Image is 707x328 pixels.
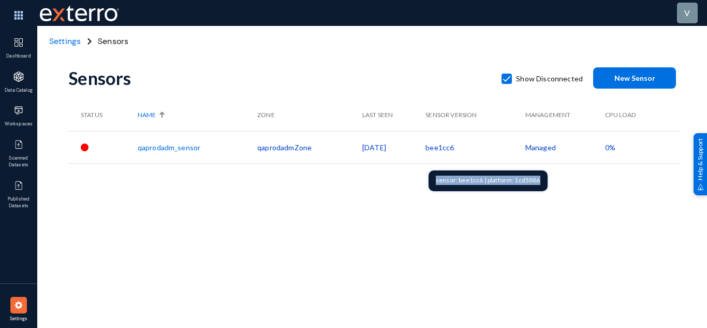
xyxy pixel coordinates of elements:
[3,4,34,26] img: app launcher
[138,110,252,120] div: Name
[684,8,690,18] span: v
[13,300,24,310] img: icon-settings.svg
[525,99,605,131] th: Management
[2,155,36,169] span: Scanned Datasets
[425,131,525,163] td: bee1cc6
[362,99,425,131] th: Last Seen
[2,196,36,210] span: Published Datasets
[2,53,36,60] span: Dashboard
[68,99,138,131] th: Status
[40,5,119,21] img: exterro-work-mark.svg
[516,71,583,87] span: Show Disconnected
[13,139,24,150] img: icon-published.svg
[593,67,676,89] button: New Sensor
[2,316,36,323] span: Settings
[37,3,117,24] span: Exterro
[429,170,548,191] div: sensor: bee1cc6 | platform: 1cd5886
[605,143,615,152] span: 0%
[2,121,36,128] span: Workspaces
[13,37,24,48] img: icon-dashboard.svg
[425,99,525,131] th: Sensor Version
[13,105,24,116] img: icon-workspace.svg
[98,35,128,48] span: Sensors
[605,99,659,131] th: CPU Load
[525,131,605,163] td: Managed
[257,131,362,163] td: qaprodadmZone
[684,7,690,19] div: v
[257,99,362,131] th: Zone
[362,131,425,163] td: [DATE]
[138,143,200,152] a: qaprodadm_sensor
[49,36,81,47] span: Settings
[138,110,156,120] span: Name
[697,183,704,190] img: help_support.svg
[13,180,24,191] img: icon-published.svg
[68,67,491,89] div: Sensors
[13,72,24,82] img: icon-applications.svg
[2,87,36,94] span: Data Catalog
[614,74,655,82] span: New Sensor
[694,133,707,195] div: Help & Support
